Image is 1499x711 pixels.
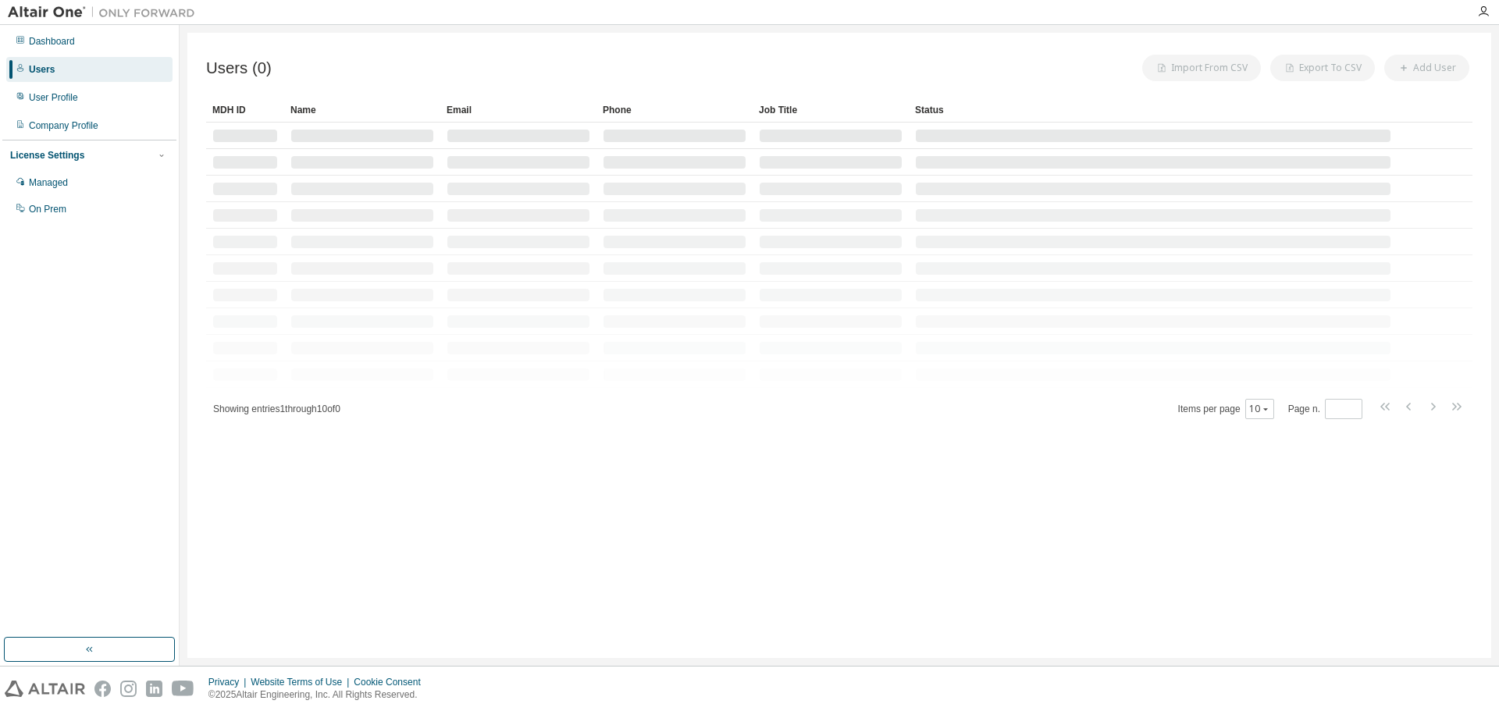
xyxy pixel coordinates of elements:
img: youtube.svg [172,681,194,697]
div: Status [915,98,1391,123]
div: Website Terms of Use [251,676,354,688]
img: Altair One [8,5,203,20]
img: altair_logo.svg [5,681,85,697]
button: Export To CSV [1270,55,1375,81]
div: Dashboard [29,35,75,48]
div: Company Profile [29,119,98,132]
img: facebook.svg [94,681,111,697]
span: Users (0) [206,59,272,77]
span: Page n. [1288,399,1362,419]
button: Import From CSV [1142,55,1261,81]
p: © 2025 Altair Engineering, Inc. All Rights Reserved. [208,688,430,702]
img: linkedin.svg [146,681,162,697]
div: MDH ID [212,98,278,123]
div: Job Title [759,98,903,123]
div: Phone [603,98,746,123]
span: Showing entries 1 through 10 of 0 [213,403,340,414]
div: Managed [29,176,68,189]
div: Users [29,63,55,76]
div: User Profile [29,91,78,104]
div: On Prem [29,203,66,215]
div: Name [290,98,434,123]
button: 10 [1249,403,1270,415]
span: Items per page [1178,399,1274,419]
div: Privacy [208,676,251,688]
div: Cookie Consent [354,676,429,688]
div: Email [447,98,590,123]
img: instagram.svg [120,681,137,697]
button: Add User [1384,55,1469,81]
div: License Settings [10,149,84,162]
